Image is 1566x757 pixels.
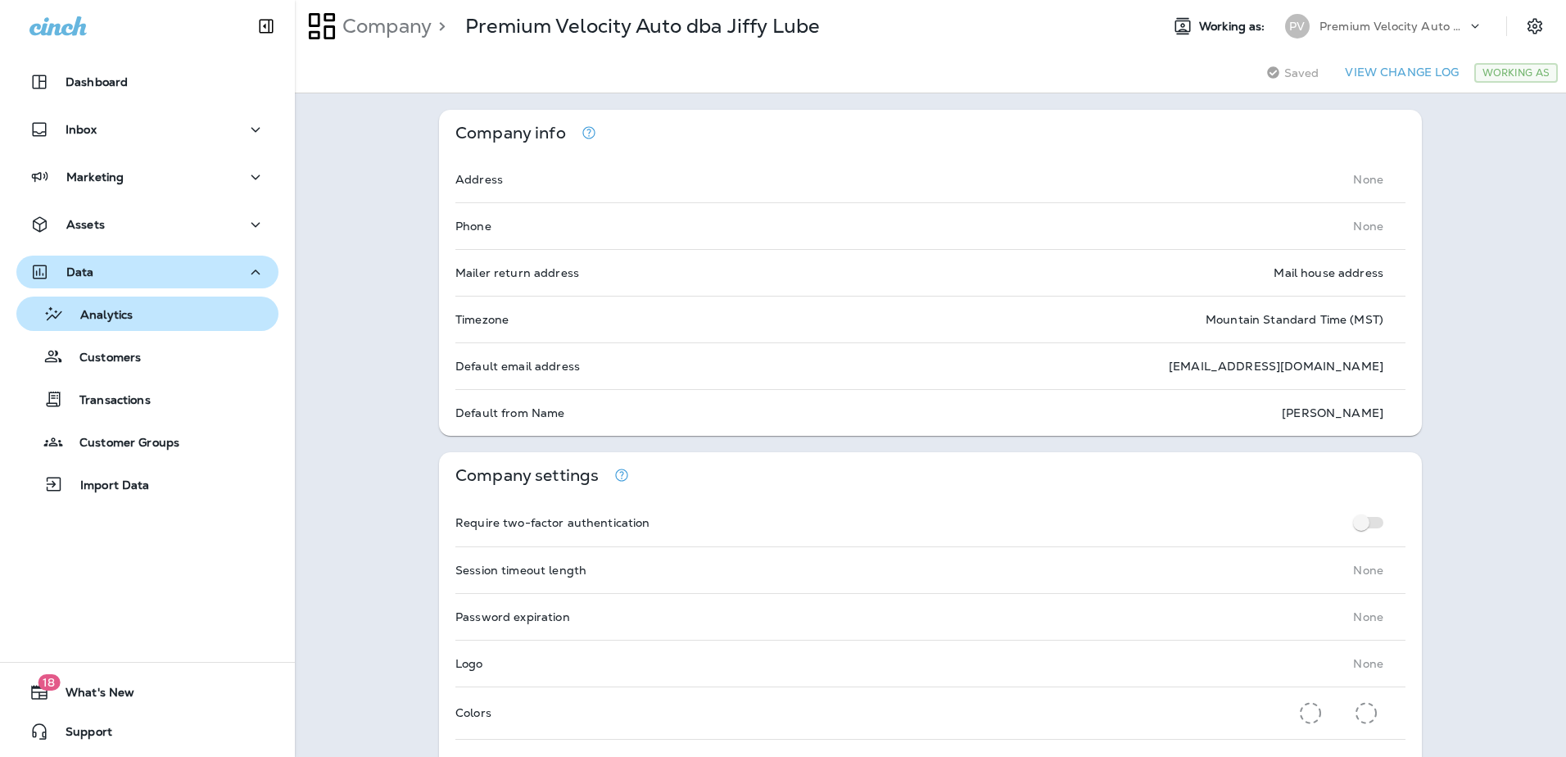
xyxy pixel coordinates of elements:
span: Support [49,725,112,745]
p: Assets [66,218,105,231]
p: Logo [455,657,483,670]
button: View Change Log [1338,60,1465,85]
button: Data [16,256,278,288]
p: Customers [63,351,141,366]
p: Import Data [64,478,150,494]
p: Company settings [455,469,599,483]
p: None [1353,610,1383,623]
p: Premium Velocity Auto dba Jiffy Lube [465,14,819,39]
p: Mailer return address [455,266,579,279]
div: PV [1285,14,1310,39]
button: Secondary Color [1349,696,1383,731]
p: Session timeout length [455,564,586,577]
p: Company info [455,126,566,140]
p: None [1353,220,1383,233]
button: Collapse Sidebar [243,10,289,43]
p: Timezone [455,313,509,326]
button: Assets [16,208,278,241]
button: Dashboard [16,66,278,98]
button: Analytics [16,297,278,331]
button: 18What's New [16,676,278,709]
button: Transactions [16,382,278,416]
button: Primary Color [1293,696,1328,731]
p: Require two-factor authentication [455,516,650,529]
button: Support [16,715,278,748]
p: > [432,14,446,39]
p: Colors [455,706,491,719]
p: Mail house address [1274,266,1383,279]
p: Data [66,265,94,279]
p: Marketing [66,170,124,184]
p: Password expiration [455,610,570,623]
p: Address [455,173,503,186]
p: Transactions [63,393,151,409]
p: Analytics [64,308,133,324]
p: Default from Name [455,406,564,419]
span: 18 [38,674,60,691]
p: Mountain Standard Time (MST) [1206,313,1383,326]
p: Default email address [455,360,580,373]
button: Customers [16,339,278,374]
p: None [1353,564,1383,577]
button: Customer Groups [16,424,278,459]
p: Phone [455,220,491,233]
p: Premium Velocity Auto dba Jiffy Lube [1319,20,1467,33]
p: Company [336,14,432,39]
p: [PERSON_NAME] [1282,406,1383,419]
span: Working as: [1199,20,1269,34]
button: Marketing [16,161,278,193]
p: Inbox [66,123,97,136]
span: What's New [49,686,134,705]
div: Working As [1474,63,1558,83]
button: Settings [1520,11,1550,41]
p: [EMAIL_ADDRESS][DOMAIN_NAME] [1169,360,1383,373]
button: Inbox [16,113,278,146]
button: Import Data [16,467,278,501]
p: Customer Groups [63,436,179,451]
p: Dashboard [66,75,128,88]
p: None [1353,657,1383,670]
p: None [1353,173,1383,186]
span: Saved [1284,66,1319,79]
